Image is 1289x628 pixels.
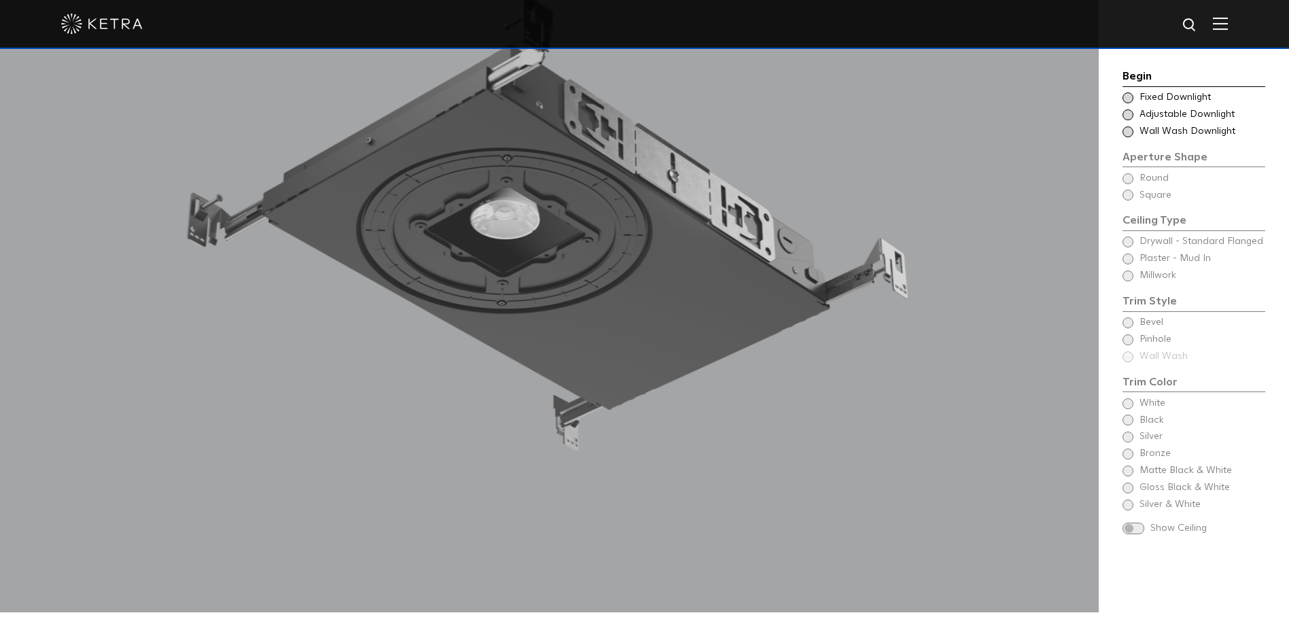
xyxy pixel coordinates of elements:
span: Fixed Downlight [1140,91,1264,105]
img: ketra-logo-2019-white [61,14,143,34]
div: Begin [1123,68,1265,87]
img: search icon [1182,17,1199,34]
span: Wall Wash Downlight [1140,125,1264,139]
img: Hamburger%20Nav.svg [1213,17,1228,30]
span: Adjustable Downlight [1140,108,1264,122]
span: Show Ceiling [1150,522,1265,536]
